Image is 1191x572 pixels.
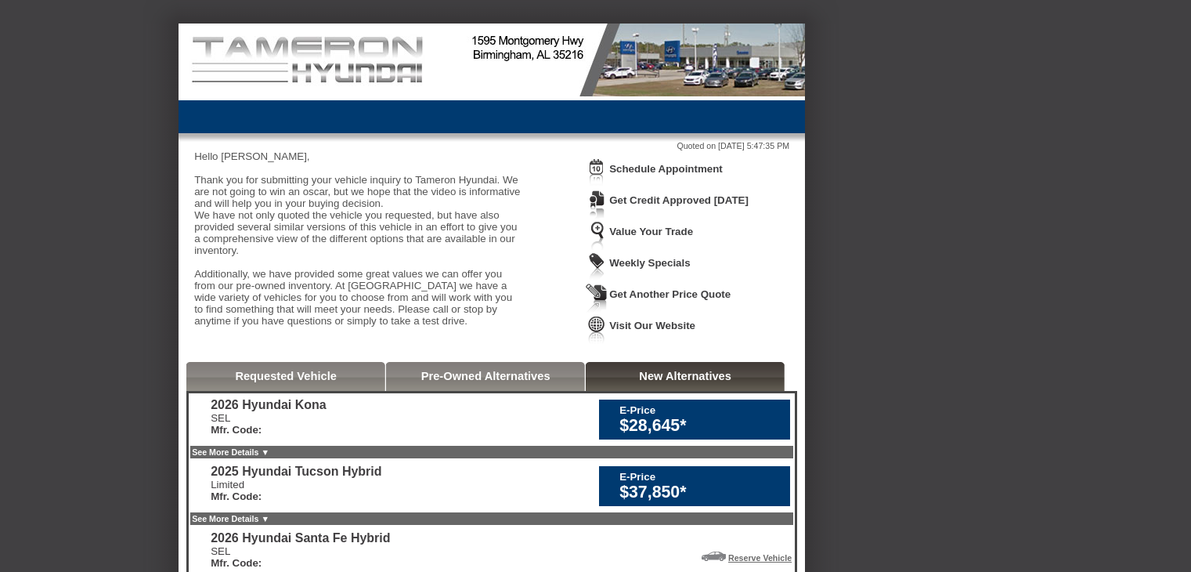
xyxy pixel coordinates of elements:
div: E-Price [619,471,782,483]
img: Icon_TradeInAppraisal.png [586,221,608,250]
img: Icon_WeeklySpecials.png [586,252,608,281]
div: Quoted on [DATE] 5:47:35 PM [194,141,789,150]
a: Get Credit Approved [DATE] [609,194,749,206]
div: SEL [211,412,327,436]
a: See More Details ▼ [192,514,269,523]
div: SEL [211,545,390,569]
img: Icon_VisitWebsite.png [586,315,608,344]
b: Mfr. Code: [211,557,262,569]
div: $37,850* [619,483,782,502]
a: See More Details ▼ [192,447,269,457]
img: Icon_ReserveVehicleCar.png [702,552,726,561]
a: Get Another Price Quote [609,288,731,300]
div: 2026 Hyundai Kona [211,398,327,412]
a: Visit Our Website [609,320,695,331]
div: Limited [211,479,381,502]
div: Hello [PERSON_NAME], Thank you for submitting your vehicle inquiry to Tameron Hyundai. We are not... [194,150,523,338]
div: $28,645* [619,416,782,436]
a: Weekly Specials [609,257,690,269]
div: 2025 Hyundai Tucson Hybrid [211,465,381,479]
div: E-Price [619,404,782,416]
div: 2026 Hyundai Santa Fe Hybrid [211,531,390,545]
a: Pre-Owned Alternatives [421,370,550,382]
a: Schedule Appointment [609,163,723,175]
a: Value Your Trade [609,226,693,237]
b: Mfr. Code: [211,491,262,502]
b: Mfr. Code: [211,424,262,436]
img: Icon_CreditApproval.png [586,190,608,219]
img: Icon_ScheduleAppointment.png [586,158,608,187]
a: New Alternatives [639,370,731,382]
img: Icon_GetQuote.png [586,284,608,313]
a: Reserve Vehicle [728,553,792,563]
a: Requested Vehicle [235,370,337,382]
